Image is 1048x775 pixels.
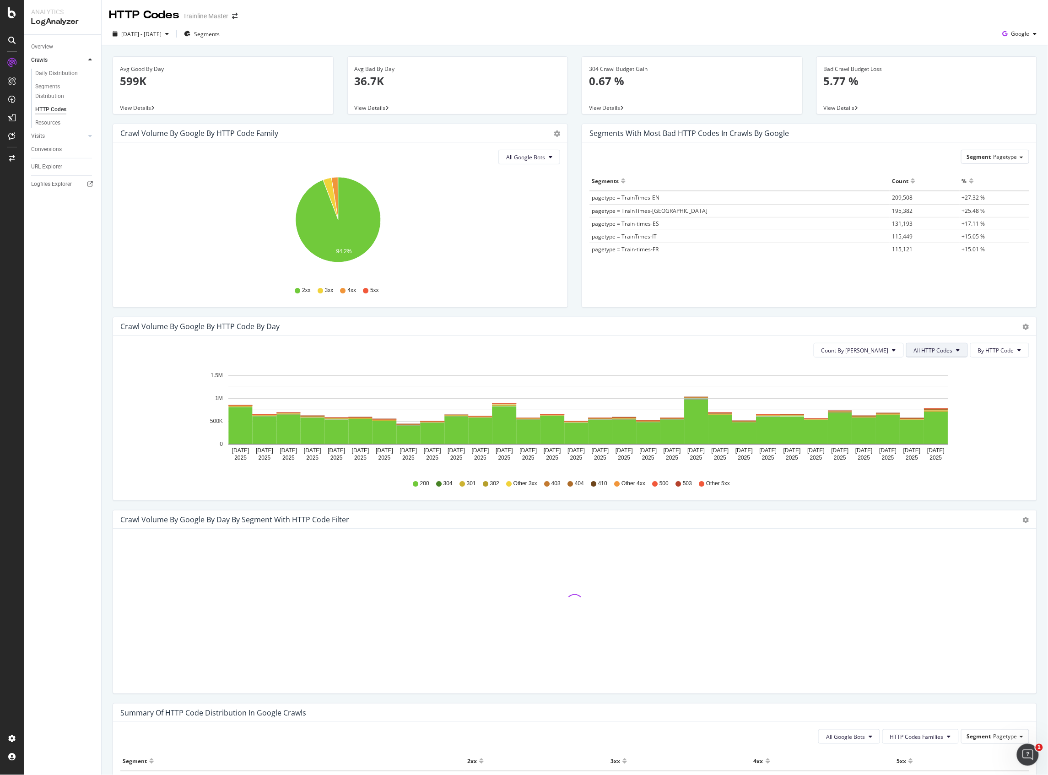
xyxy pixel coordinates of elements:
[420,480,429,488] span: 200
[215,396,223,402] text: 1M
[892,233,913,240] span: 115,449
[490,480,499,488] span: 302
[786,455,799,461] text: 2025
[1011,30,1030,38] span: Google
[760,447,777,454] text: [DATE]
[474,455,486,461] text: 2025
[930,455,942,461] text: 2025
[999,27,1041,41] button: Google
[120,365,1020,471] div: A chart.
[967,153,991,161] span: Segment
[450,455,463,461] text: 2025
[31,16,94,27] div: LogAnalyzer
[443,480,453,488] span: 304
[109,27,173,41] button: [DATE] - [DATE]
[592,194,659,201] span: pagetype = TrainTimes-EN
[259,455,271,461] text: 2025
[232,13,238,19] div: arrow-right-arrow-left
[659,480,669,488] span: 500
[994,153,1017,161] span: Pagetype
[378,455,391,461] text: 2025
[336,249,352,255] text: 94.2%
[352,447,369,454] text: [DATE]
[35,82,86,101] div: Segments Distribution
[370,287,379,294] span: 5xx
[914,347,953,354] span: All HTTP Codes
[307,455,319,461] text: 2025
[35,118,95,128] a: Resources
[522,455,535,461] text: 2025
[330,455,343,461] text: 2025
[325,287,334,294] span: 3xx
[575,480,584,488] span: 404
[810,455,822,461] text: 2025
[826,733,865,741] span: All Google Bots
[355,65,561,73] div: Avg Bad By Day
[120,322,280,331] div: Crawl Volume by google by HTTP Code by Day
[589,129,789,138] div: Segments with most bad HTTP codes in Crawls by google
[1023,517,1029,523] div: gear
[962,173,967,188] div: %
[35,118,60,128] div: Resources
[551,480,561,488] span: 403
[598,480,607,488] span: 410
[35,105,66,114] div: HTTP Codes
[31,55,48,65] div: Crawls
[520,447,537,454] text: [DATE]
[616,447,633,454] text: [DATE]
[354,455,367,461] text: 2025
[506,153,545,161] span: All Google Bots
[962,245,985,253] span: +15.01 %
[498,150,560,164] button: All Google Bots
[35,69,95,78] a: Daily Distribution
[589,104,620,112] span: View Details
[855,447,873,454] text: [DATE]
[194,30,220,38] span: Segments
[282,455,295,461] text: 2025
[328,447,345,454] text: [DATE]
[807,447,825,454] text: [DATE]
[304,447,321,454] text: [DATE]
[712,447,729,454] text: [DATE]
[962,194,985,201] span: +27.32 %
[120,515,349,524] div: Crawl Volume by google by Day by Segment with HTTP Code Filter
[109,7,179,23] div: HTTP Codes
[467,480,476,488] span: 301
[592,173,619,188] div: Segments
[589,73,795,89] p: 0.67 %
[376,447,393,454] text: [DATE]
[592,245,659,253] span: pagetype = Train-times-FR
[120,172,556,278] svg: A chart.
[994,732,1017,740] span: Pagetype
[858,455,870,461] text: 2025
[834,455,846,461] text: 2025
[120,73,326,89] p: 599K
[180,27,223,41] button: Segments
[824,65,1030,73] div: Bad Crawl Budget Loss
[882,455,894,461] text: 2025
[962,207,985,215] span: +25.48 %
[120,708,306,717] div: Summary of HTTP Code Distribution in google crawls
[31,55,86,65] a: Crawls
[31,131,86,141] a: Visits
[513,480,537,488] span: Other 3xx
[664,447,681,454] text: [DATE]
[754,753,763,768] div: 4xx
[280,447,297,454] text: [DATE]
[234,455,247,461] text: 2025
[424,447,441,454] text: [DATE]
[735,447,753,454] text: [DATE]
[123,753,147,768] div: Segment
[355,73,561,89] p: 36.7K
[814,343,904,358] button: Count By [PERSON_NAME]
[31,179,72,189] div: Logfiles Explorer
[892,245,913,253] span: 115,121
[880,447,897,454] text: [DATE]
[31,42,95,52] a: Overview
[31,179,95,189] a: Logfiles Explorer
[592,233,657,240] span: pagetype = TrainTimes-IT
[687,447,705,454] text: [DATE]
[962,233,985,240] span: +15.05 %
[640,447,657,454] text: [DATE]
